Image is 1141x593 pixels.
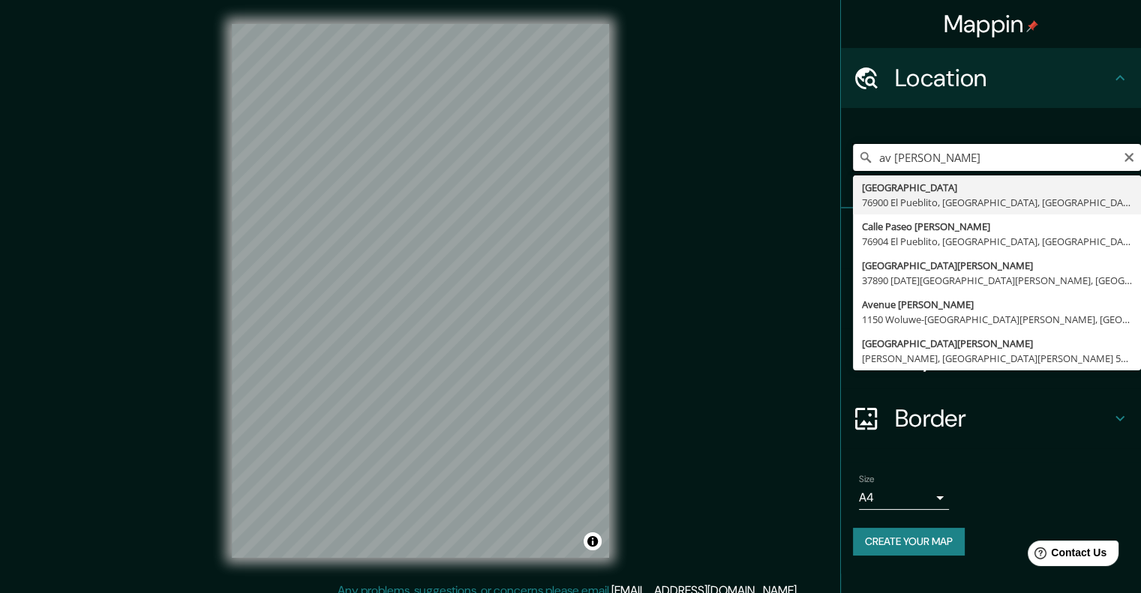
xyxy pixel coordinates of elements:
[841,208,1141,268] div: Pins
[584,532,602,550] button: Toggle attribution
[841,388,1141,448] div: Border
[862,351,1132,366] div: [PERSON_NAME], [GEOGRAPHIC_DATA][PERSON_NAME] 5090000, [GEOGRAPHIC_DATA]
[1123,149,1135,163] button: Clear
[853,528,965,556] button: Create your map
[841,268,1141,328] div: Style
[862,297,1132,312] div: Avenue [PERSON_NAME]
[1007,535,1124,577] iframe: Help widget launcher
[862,195,1132,210] div: 76900 El Pueblito, [GEOGRAPHIC_DATA], [GEOGRAPHIC_DATA]
[862,336,1132,351] div: [GEOGRAPHIC_DATA][PERSON_NAME]
[841,328,1141,388] div: Layout
[841,48,1141,108] div: Location
[862,180,1132,195] div: [GEOGRAPHIC_DATA]
[862,312,1132,327] div: 1150 Woluwe-[GEOGRAPHIC_DATA][PERSON_NAME], [GEOGRAPHIC_DATA], [GEOGRAPHIC_DATA]
[895,343,1111,373] h4: Layout
[859,473,875,486] label: Size
[859,486,949,510] div: A4
[232,24,609,558] canvas: Map
[895,63,1111,93] h4: Location
[944,9,1039,39] h4: Mappin
[862,234,1132,249] div: 76904 El Pueblito, [GEOGRAPHIC_DATA], [GEOGRAPHIC_DATA]
[862,219,1132,234] div: Calle Paseo [PERSON_NAME]
[895,403,1111,433] h4: Border
[862,273,1132,288] div: 37890 [DATE][GEOGRAPHIC_DATA][PERSON_NAME], [GEOGRAPHIC_DATA], [GEOGRAPHIC_DATA]
[1026,20,1038,32] img: pin-icon.png
[862,258,1132,273] div: [GEOGRAPHIC_DATA][PERSON_NAME]
[853,144,1141,171] input: Pick your city or area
